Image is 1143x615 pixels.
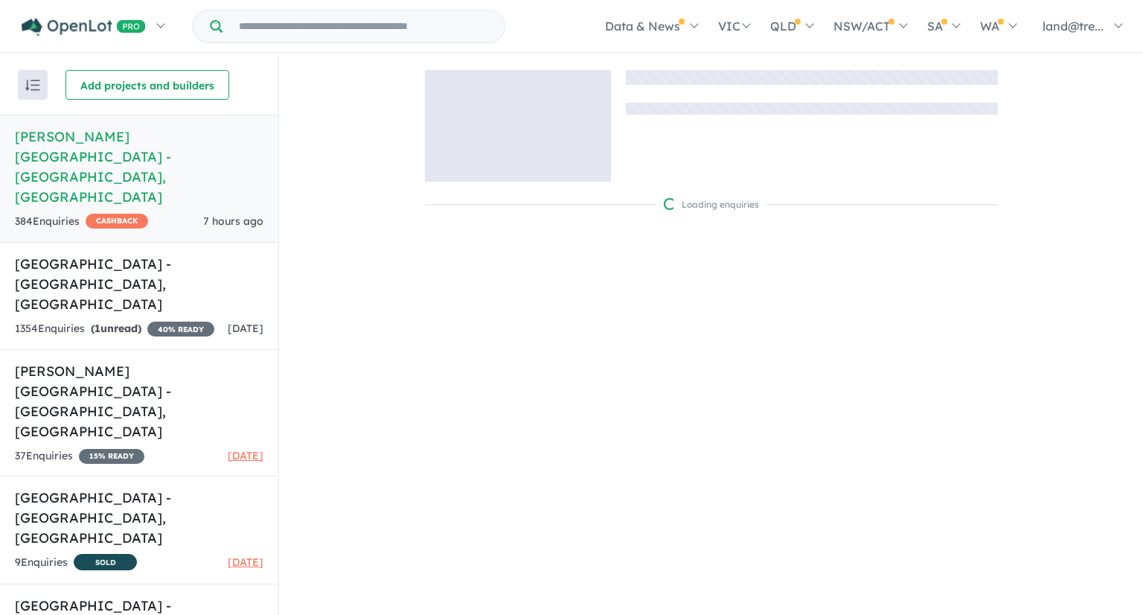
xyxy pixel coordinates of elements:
span: land@tre... [1043,19,1104,34]
h5: [GEOGRAPHIC_DATA] - [GEOGRAPHIC_DATA] , [GEOGRAPHIC_DATA] [15,488,263,548]
h5: [PERSON_NAME][GEOGRAPHIC_DATA] - [GEOGRAPHIC_DATA] , [GEOGRAPHIC_DATA] [15,127,263,207]
span: 1 [95,322,100,335]
span: CASHBACK [86,214,148,229]
span: 40 % READY [147,322,214,337]
span: [DATE] [228,449,263,462]
h5: [GEOGRAPHIC_DATA] - [GEOGRAPHIC_DATA] , [GEOGRAPHIC_DATA] [15,254,263,314]
strong: ( unread) [91,322,141,335]
div: 9 Enquir ies [15,554,137,573]
img: sort.svg [25,80,40,91]
input: Try estate name, suburb, builder or developer [225,10,502,42]
span: [DATE] [228,322,263,335]
div: 1354 Enquir ies [15,320,214,338]
div: 37 Enquir ies [15,447,144,465]
div: Loading enquiries [664,197,759,212]
span: 15 % READY [79,449,144,464]
span: SOLD [74,554,137,570]
button: Add projects and builders [65,70,229,100]
h5: [PERSON_NAME] [GEOGRAPHIC_DATA] - [GEOGRAPHIC_DATA] , [GEOGRAPHIC_DATA] [15,361,263,442]
img: Openlot PRO Logo White [22,18,146,36]
div: 384 Enquir ies [15,213,148,231]
span: [DATE] [228,555,263,569]
span: 7 hours ago [203,214,263,228]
